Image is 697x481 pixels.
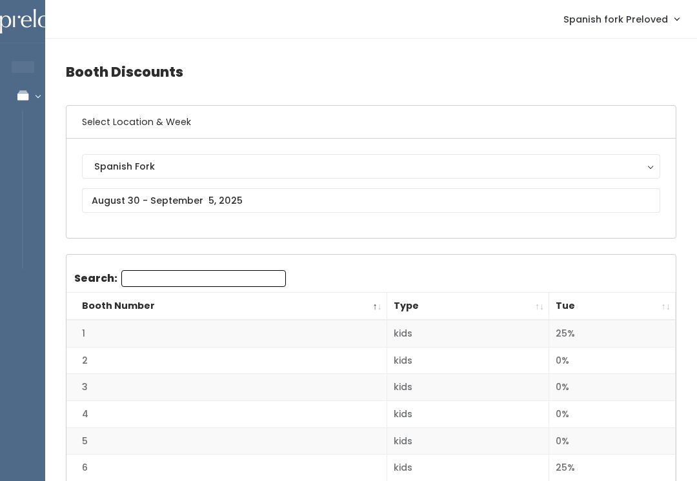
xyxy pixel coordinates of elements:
[549,347,676,374] td: 0%
[549,320,676,347] td: 25%
[66,347,387,374] td: 2
[94,159,648,173] div: Spanish Fork
[66,106,676,139] h6: Select Location & Week
[82,154,660,179] button: Spanish Fork
[66,427,387,455] td: 5
[387,427,549,455] td: kids
[66,374,387,401] td: 3
[66,320,387,347] td: 1
[549,401,676,428] td: 0%
[82,188,660,213] input: August 30 - September 5, 2025
[563,12,668,26] span: Spanish fork Preloved
[387,374,549,401] td: kids
[66,293,387,320] th: Booth Number: activate to sort column descending
[387,347,549,374] td: kids
[387,320,549,347] td: kids
[549,374,676,401] td: 0%
[66,401,387,428] td: 4
[551,5,692,33] a: Spanish fork Preloved
[387,293,549,320] th: Type: activate to sort column ascending
[74,270,286,287] label: Search:
[387,401,549,428] td: kids
[549,293,676,320] th: Tue: activate to sort column ascending
[121,270,286,287] input: Search:
[66,54,676,90] h4: Booth Discounts
[549,427,676,455] td: 0%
